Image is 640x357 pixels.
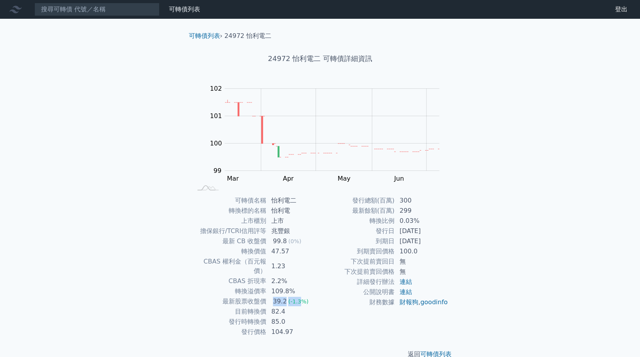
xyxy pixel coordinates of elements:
td: 47.57 [267,246,320,257]
td: 0.03% [395,216,448,226]
td: 轉換溢價率 [192,286,267,296]
tspan: Apr [283,175,294,182]
tspan: 102 [210,85,222,92]
td: 82.4 [267,307,320,317]
td: 轉換標的名稱 [192,206,267,216]
td: 發行價格 [192,327,267,337]
td: 發行總額(百萬) [320,196,395,206]
input: 搜尋可轉債 代號／名稱 [34,3,160,16]
td: 目前轉換價 [192,307,267,317]
a: 財報狗 [400,298,418,306]
td: 公開說明書 [320,287,395,297]
a: 連結 [400,288,412,296]
span: (-1.3%) [288,298,308,305]
td: CBAS 權利金（百元報價） [192,257,267,276]
td: 到期賣回價格 [320,246,395,257]
div: 39.2 [271,297,289,306]
tspan: 101 [210,112,222,120]
a: 可轉債列表 [169,5,200,13]
td: 怡利電 [267,206,320,216]
td: 可轉債名稱 [192,196,267,206]
td: 發行時轉換價 [192,317,267,327]
td: , [395,297,448,307]
tspan: May [337,175,350,182]
td: 109.8% [267,286,320,296]
g: Chart [201,85,451,182]
tspan: 99 [213,167,221,174]
td: CBAS 折現率 [192,276,267,286]
td: 兆豐銀 [267,226,320,236]
td: 2.2% [267,276,320,286]
td: 轉換比例 [320,216,395,226]
td: 無 [395,257,448,267]
a: goodinfo [420,298,448,306]
td: 無 [395,267,448,277]
td: 下次提前賣回日 [320,257,395,267]
td: 最新 CB 收盤價 [192,236,267,246]
td: 最新餘額(百萬) [320,206,395,216]
td: 詳細發行辦法 [320,277,395,287]
td: [DATE] [395,236,448,246]
td: 擔保銀行/TCRI信用評等 [192,226,267,236]
td: [DATE] [395,226,448,236]
td: 104.97 [267,327,320,337]
div: 99.8 [271,237,289,246]
td: 上市櫃別 [192,216,267,226]
span: (0%) [288,238,301,244]
a: 連結 [400,278,412,285]
td: 下次提前賣回價格 [320,267,395,277]
td: 85.0 [267,317,320,327]
td: 發行日 [320,226,395,236]
tspan: 100 [210,140,222,147]
tspan: Mar [227,175,239,182]
td: 100.0 [395,246,448,257]
li: 24972 怡利電二 [224,31,271,41]
tspan: Jun [394,175,404,182]
td: 轉換價值 [192,246,267,257]
h1: 24972 怡利電二 可轉債詳細資訊 [183,53,458,64]
td: 最新股票收盤價 [192,296,267,307]
td: 財務數據 [320,297,395,307]
td: 上市 [267,216,320,226]
td: 怡利電二 [267,196,320,206]
td: 300 [395,196,448,206]
td: 1.23 [267,257,320,276]
td: 到期日 [320,236,395,246]
a: 可轉債列表 [189,32,220,39]
td: 299 [395,206,448,216]
a: 登出 [609,3,634,16]
li: › [189,31,222,41]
